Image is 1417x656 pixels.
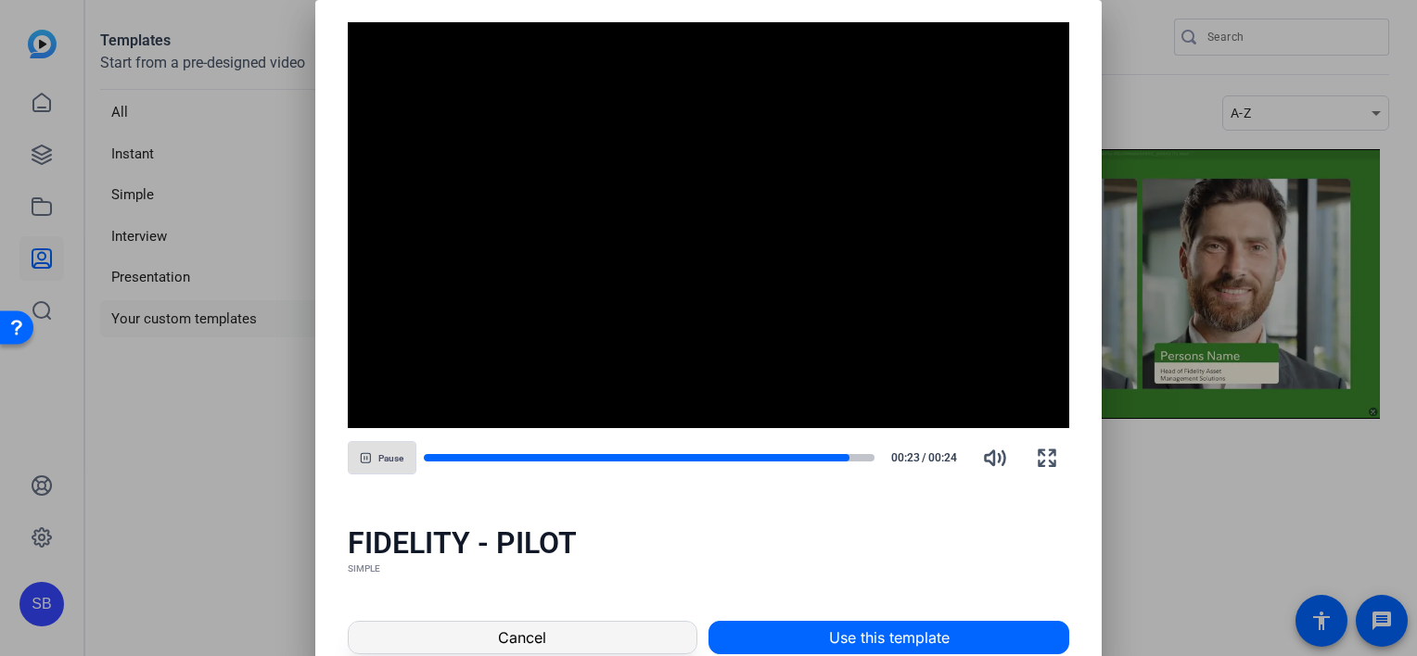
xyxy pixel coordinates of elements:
[882,449,920,466] span: 00:23
[348,22,1070,428] div: Video Player
[348,561,1070,576] div: SIMPLE
[348,621,697,654] button: Cancel
[973,435,1017,480] button: Mute
[348,441,416,474] button: Pause
[1025,435,1069,480] button: Fullscreen
[348,524,1070,561] div: FIDELITY - PILOT
[829,626,950,649] span: Use this template
[378,453,403,464] span: Pause
[882,449,965,466] div: /
[928,449,966,466] span: 00:24
[708,621,1069,654] button: Use this template
[498,626,546,649] span: Cancel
